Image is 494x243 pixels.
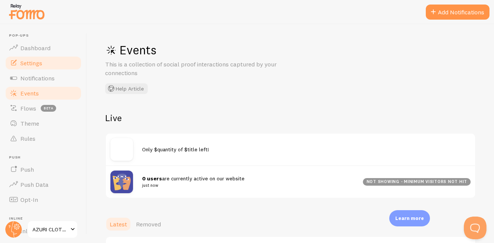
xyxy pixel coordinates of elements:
[105,42,331,58] h1: Events
[5,101,82,116] a: Flows beta
[5,40,82,55] a: Dashboard
[389,210,430,226] div: Learn more
[9,33,82,38] span: Pop-ups
[5,86,82,101] a: Events
[105,60,286,77] p: This is a collection of social proof interactions captured by your connections
[20,196,38,203] span: Opt-In
[20,74,55,82] span: Notifications
[110,220,127,228] span: Latest
[136,220,161,228] span: Removed
[5,162,82,177] a: Push
[9,155,82,160] span: Push
[105,112,476,124] h2: Live
[9,216,82,221] span: Inline
[20,89,39,97] span: Events
[20,44,50,52] span: Dashboard
[20,120,39,127] span: Theme
[369,168,491,217] iframe: Help Scout Beacon - Messages and Notifications
[5,116,82,131] a: Theme
[27,220,78,238] a: AZURI CLOTHING BOUTIQUE
[32,225,68,234] span: AZURI CLOTHING BOUTIQUE
[110,138,133,161] img: no_image.svg
[464,217,486,239] iframe: Help Scout Beacon - Open
[20,135,35,142] span: Rules
[110,171,133,193] img: pageviews.png
[395,215,424,222] p: Learn more
[5,131,82,146] a: Rules
[105,83,148,94] button: Help Article
[5,177,82,192] a: Push Data
[20,105,36,112] span: Flows
[8,2,46,21] img: fomo-relay-logo-orange.svg
[20,59,42,67] span: Settings
[132,217,165,232] a: Removed
[142,175,162,182] strong: 0 users
[5,192,82,207] a: Opt-In
[5,71,82,86] a: Notifications
[5,55,82,71] a: Settings
[20,181,49,188] span: Push Data
[142,182,354,189] small: just now
[20,166,34,173] span: Push
[142,146,209,153] span: Only $quantity of $title left!
[105,217,132,232] a: Latest
[363,178,471,186] div: not showing - minimum visitors not hit
[142,175,354,189] span: are currently active on our website
[41,105,56,112] span: beta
